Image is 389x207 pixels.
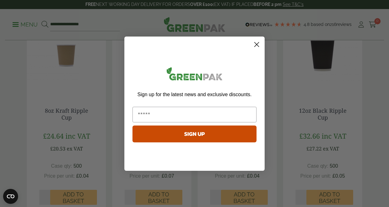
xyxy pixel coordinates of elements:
[3,189,18,204] button: Open CMP widget
[132,65,257,86] img: greenpak_logo
[251,39,262,50] button: Close dialog
[132,126,257,142] button: SIGN UP
[137,92,252,97] span: Sign up for the latest news and exclusive discounts.
[132,107,257,122] input: Email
